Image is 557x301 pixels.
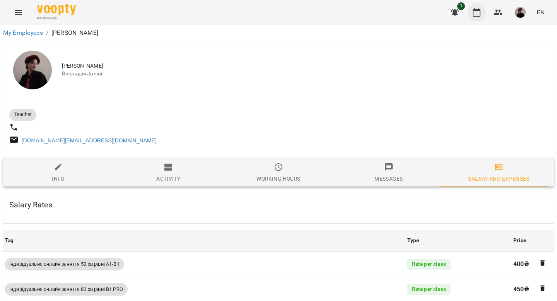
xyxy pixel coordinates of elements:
[5,261,124,268] span: Індивідуальне онлайн заняття 50 хв рівні А1-В1
[533,5,548,19] button: EN
[256,174,300,183] div: Working hours
[9,3,28,22] button: Menu
[52,174,65,183] div: Info
[374,174,403,183] div: Messages
[37,4,76,15] img: Voopty Logo
[46,28,48,38] li: /
[512,230,554,251] th: Price
[5,286,128,293] span: Індивідуальне онлайн заняття 80 хв рівні В1 PRO
[515,7,526,18] img: 7d603b6c0277b58a862e2388d03b3a1c.jpg
[22,137,157,144] a: [DOMAIN_NAME][EMAIL_ADDRESS][DOMAIN_NAME]
[538,258,548,268] button: Delete
[513,260,552,269] p: 400 ₴
[9,111,36,118] span: Teacher
[538,283,548,293] button: Delete
[457,2,465,10] span: 1
[3,29,43,36] a: My Employees
[13,51,52,89] img: Аліса
[536,8,545,16] span: EN
[406,230,512,251] th: Type
[62,62,548,70] span: [PERSON_NAME]
[3,230,406,251] th: Tag
[9,199,52,211] h6: Salary Rates
[513,285,552,294] p: 450 ₴
[468,174,529,183] div: Salary and Expenses
[407,259,451,270] div: Rate per class
[407,284,451,295] div: Rate per class
[3,28,554,38] nav: breadcrumb
[62,70,548,78] span: Викладач Junior
[37,16,76,21] span: For Business
[156,174,180,183] div: Activity
[51,28,98,38] p: [PERSON_NAME]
